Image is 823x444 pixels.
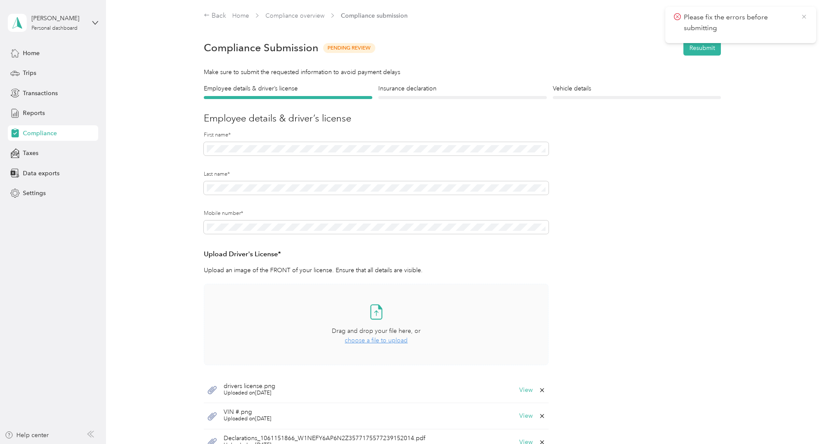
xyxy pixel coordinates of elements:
span: Settings [23,189,46,198]
p: Please fix the errors before submitting [684,12,794,33]
a: Compliance overview [265,12,324,19]
label: Mobile number* [204,210,549,217]
h3: Employee details & driver’s license [204,111,721,125]
span: Taxes [23,149,38,158]
div: Back [204,11,226,21]
h4: Vehicle details [553,84,721,93]
span: Drag and drop your file here, orchoose a file to upload [204,284,548,365]
h1: Compliance Submission [204,42,318,54]
span: Transactions [23,89,58,98]
button: Resubmit [683,40,721,56]
span: Drag and drop your file here, or [332,327,421,335]
span: Compliance submission [341,11,408,20]
span: VIN #.png [224,409,271,415]
span: Compliance [23,129,57,138]
span: Declarations_1061151866_W1NEFY6AP6N2Z3577175577239152014.pdf [224,435,425,441]
label: Last name* [204,171,549,178]
span: Data exports [23,169,59,178]
h4: Employee details & driver’s license [204,84,372,93]
span: drivers license.png [224,383,275,389]
button: Help center [5,431,49,440]
button: View [519,387,533,393]
div: Personal dashboard [31,26,78,31]
span: Reports [23,109,45,118]
p: Upload an image of the FRONT of your license. Ensure that all details are visible. [204,266,549,275]
div: [PERSON_NAME] [31,14,85,23]
span: Home [23,49,40,58]
span: Pending Review [323,43,375,53]
label: First name* [204,131,549,139]
h3: Upload Driver's License* [204,249,549,260]
button: View [519,413,533,419]
span: choose a file to upload [345,337,408,344]
iframe: Everlance-gr Chat Button Frame [775,396,823,444]
h4: Insurance declaration [378,84,547,93]
a: Home [232,12,249,19]
div: Make sure to submit the requested information to avoid payment delays [204,68,721,77]
span: Uploaded on [DATE] [224,415,271,423]
span: Uploaded on [DATE] [224,389,275,397]
span: Trips [23,68,36,78]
